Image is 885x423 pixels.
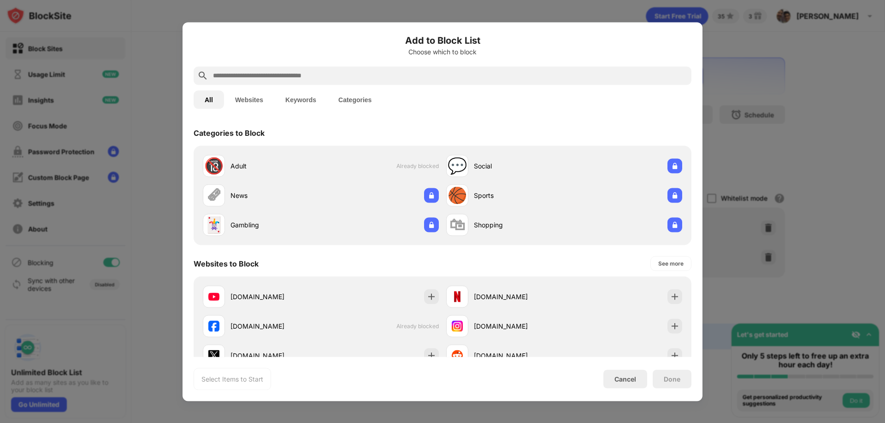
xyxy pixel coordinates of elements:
[224,90,274,109] button: Websites
[396,323,439,330] span: Already blocked
[194,33,691,47] h6: Add to Block List
[201,374,263,383] div: Select Items to Start
[194,90,224,109] button: All
[474,161,564,171] div: Social
[452,350,463,361] img: favicons
[452,320,463,331] img: favicons
[208,350,219,361] img: favicons
[664,375,680,382] div: Done
[230,161,321,171] div: Adult
[208,291,219,302] img: favicons
[230,220,321,230] div: Gambling
[658,259,684,268] div: See more
[208,320,219,331] img: favicons
[230,292,321,301] div: [DOMAIN_NAME]
[327,90,383,109] button: Categories
[474,351,564,360] div: [DOMAIN_NAME]
[204,215,224,234] div: 🃏
[474,321,564,331] div: [DOMAIN_NAME]
[194,48,691,55] div: Choose which to block
[396,162,439,169] span: Already blocked
[274,90,327,109] button: Keywords
[474,191,564,200] div: Sports
[204,156,224,175] div: 🔞
[452,291,463,302] img: favicons
[194,259,259,268] div: Websites to Block
[614,375,636,383] div: Cancel
[474,292,564,301] div: [DOMAIN_NAME]
[448,156,467,175] div: 💬
[230,191,321,200] div: News
[197,70,208,81] img: search.svg
[230,351,321,360] div: [DOMAIN_NAME]
[474,220,564,230] div: Shopping
[449,215,465,234] div: 🛍
[230,321,321,331] div: [DOMAIN_NAME]
[194,128,265,137] div: Categories to Block
[206,186,222,205] div: 🗞
[448,186,467,205] div: 🏀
